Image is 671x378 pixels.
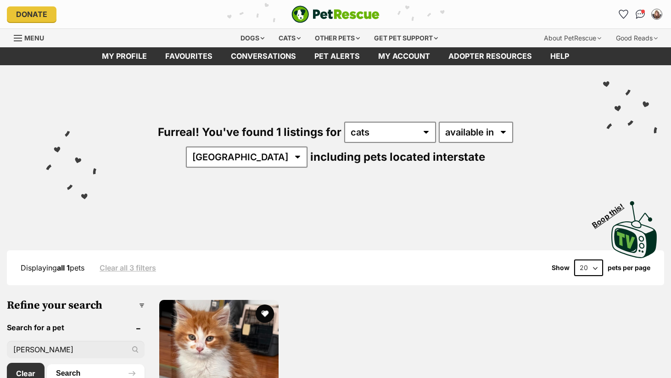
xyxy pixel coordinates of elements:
a: Donate [7,6,56,22]
a: My profile [93,47,156,65]
a: Favourites [156,47,222,65]
img: chat-41dd97257d64d25036548639549fe6c8038ab92f7586957e7f3b1b290dea8141.svg [636,10,645,19]
span: including pets located interstate [310,150,485,164]
button: favourite [256,305,274,323]
button: My account [649,7,664,22]
label: pets per page [608,264,650,271]
a: conversations [222,47,305,65]
div: Cats [272,29,307,47]
strong: all 1 [57,263,70,272]
div: Good Reads [609,29,664,47]
ul: Account quick links [616,7,664,22]
div: Dogs [234,29,271,47]
img: PetRescue TV logo [611,201,657,258]
a: My account [369,47,439,65]
a: Pet alerts [305,47,369,65]
a: Adopter resources [439,47,541,65]
a: Help [541,47,578,65]
header: Search for a pet [7,323,145,332]
span: Furreal! You've found 1 listings for [158,125,341,139]
span: Boop this! [591,196,633,229]
h3: Refine your search [7,299,145,312]
a: PetRescue [291,6,380,23]
div: About PetRescue [537,29,608,47]
img: Juliet Ramsey profile pic [652,10,661,19]
span: Show [552,264,570,271]
span: Displaying pets [21,263,84,272]
a: Conversations [633,7,648,22]
div: Get pet support [368,29,444,47]
a: Boop this! [611,193,657,260]
a: Menu [14,29,50,45]
a: Clear all 3 filters [100,264,156,272]
div: Other pets [308,29,366,47]
input: Toby [7,341,145,358]
img: logo-e224e6f780fb5917bec1dbf3a21bbac754714ae5b6737aabdf751b685950b380.svg [291,6,380,23]
a: Favourites [616,7,631,22]
span: Menu [24,34,44,42]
